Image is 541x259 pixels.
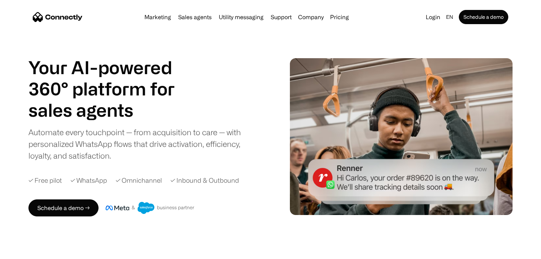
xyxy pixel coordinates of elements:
div: en [446,12,453,22]
a: Schedule a demo [459,10,508,24]
div: 1 of 4 [28,99,192,121]
img: Meta and Salesforce business partner badge. [106,202,195,214]
a: Pricing [327,14,352,20]
a: home [33,12,83,22]
div: en [443,12,457,22]
a: Marketing [142,14,174,20]
a: Schedule a demo → [28,199,99,216]
a: Sales agents [175,14,214,20]
a: Login [423,12,443,22]
h1: Your AI-powered 360° platform for [28,57,192,99]
a: Utility messaging [216,14,266,20]
div: ✓ WhatsApp [70,176,107,185]
div: Company [298,12,324,22]
h1: sales agents [28,99,192,121]
div: carousel [28,99,192,121]
a: Support [268,14,295,20]
div: Company [296,12,326,22]
div: Automate every touchpoint — from acquisition to care — with personalized WhatsApp flows that driv... [28,126,253,161]
ul: Language list [14,247,43,257]
div: ✓ Inbound & Outbound [170,176,239,185]
aside: Language selected: English [7,246,43,257]
div: ✓ Omnichannel [116,176,162,185]
div: ✓ Free pilot [28,176,62,185]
